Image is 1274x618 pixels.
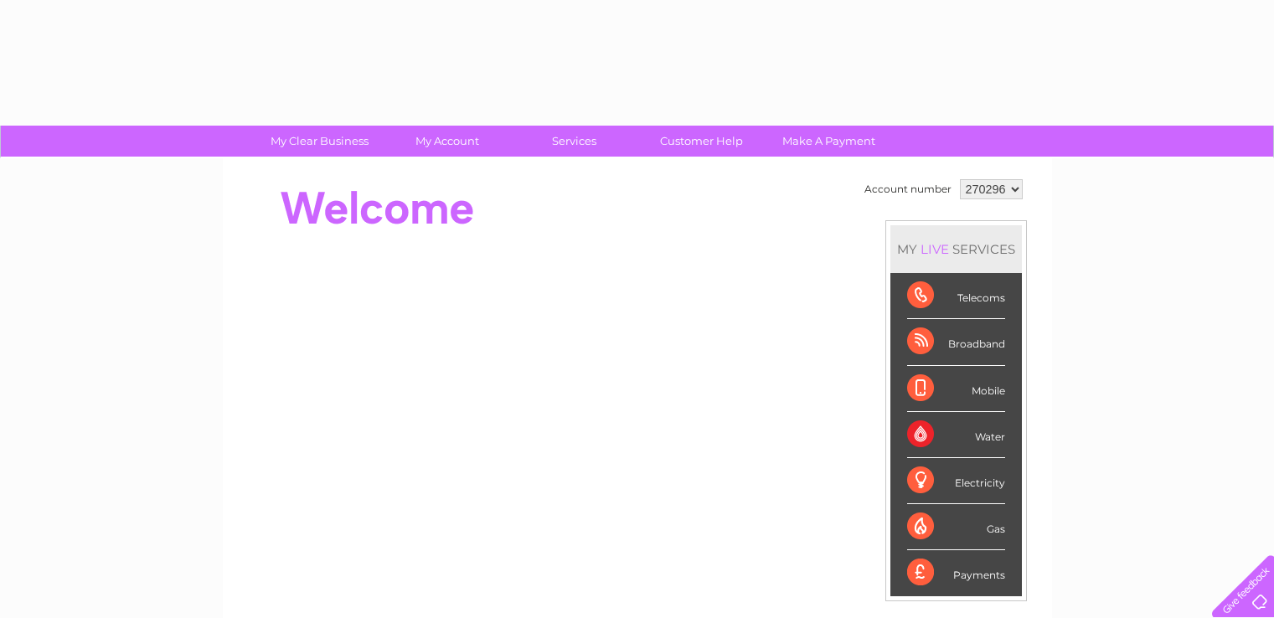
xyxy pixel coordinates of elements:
[378,126,516,157] a: My Account
[907,319,1005,365] div: Broadband
[890,225,1022,273] div: MY SERVICES
[907,366,1005,412] div: Mobile
[505,126,643,157] a: Services
[250,126,389,157] a: My Clear Business
[917,241,952,257] div: LIVE
[907,273,1005,319] div: Telecoms
[907,412,1005,458] div: Water
[860,175,956,203] td: Account number
[760,126,898,157] a: Make A Payment
[907,550,1005,595] div: Payments
[907,458,1005,504] div: Electricity
[632,126,771,157] a: Customer Help
[907,504,1005,550] div: Gas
